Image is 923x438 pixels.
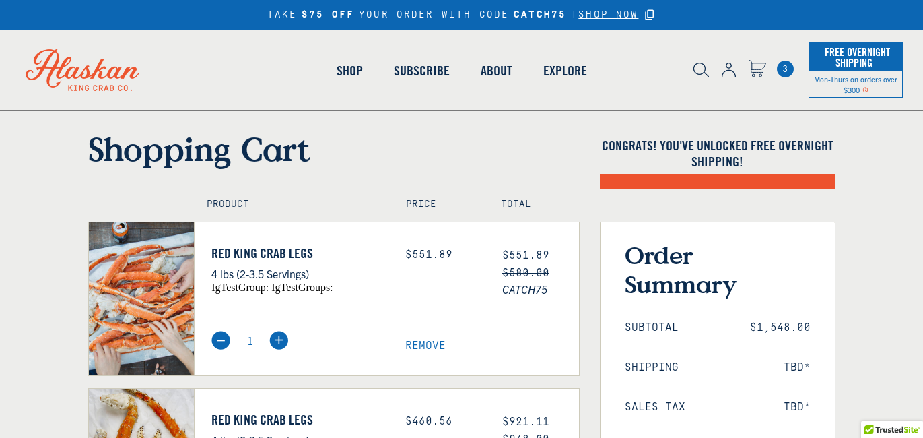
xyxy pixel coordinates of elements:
img: search [693,63,709,77]
strong: CATCH75 [514,9,566,21]
span: Shipping Notice Icon [862,85,868,94]
a: About [465,32,528,109]
a: Explore [528,32,603,109]
a: Subscribe [378,32,465,109]
span: SHOP NOW [578,9,638,20]
p: 4 lbs (2-3.5 Servings) [211,265,385,282]
span: Free Overnight Shipping [821,42,890,73]
span: $551.89 [502,249,549,261]
a: Red King Crab Legs [211,412,385,428]
span: CATCH75 [502,280,579,298]
h4: Price [406,199,472,210]
a: Red King Crab Legs [211,245,385,261]
a: Cart [749,60,766,80]
span: Sales Tax [625,401,685,414]
h4: Product [207,199,377,210]
a: Remove [405,340,579,352]
span: igTestGroup: [211,282,269,293]
strong: $75 OFF [302,9,354,21]
span: 3 [777,61,794,77]
img: plus [269,331,288,350]
h4: Total [501,199,567,210]
h3: Order Summary [625,241,811,299]
span: Mon-Thurs on orders over $300 [814,74,897,94]
div: $551.89 [405,249,482,261]
a: SHOP NOW [578,9,638,21]
s: $580.00 [502,267,549,279]
a: Cart [777,61,794,77]
span: $921.11 [502,416,549,428]
span: Shipping [625,361,679,374]
span: Subtotal [625,321,679,334]
img: Red King Crab Legs - 4 lbs (2-3.5 Servings) [89,222,195,375]
img: minus [211,331,230,350]
span: $1,548.00 [750,321,811,334]
img: Alaskan King Crab Co. logo [7,30,158,110]
img: account [722,63,736,77]
div: $460.56 [405,415,482,428]
a: Shop [321,32,378,109]
h4: Congrats! You've unlocked FREE OVERNIGHT SHIPPING! [600,137,835,170]
span: igTestGroups: [271,282,333,293]
div: TAKE YOUR ORDER WITH CODE | [267,7,656,23]
h1: Shopping Cart [88,129,580,168]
